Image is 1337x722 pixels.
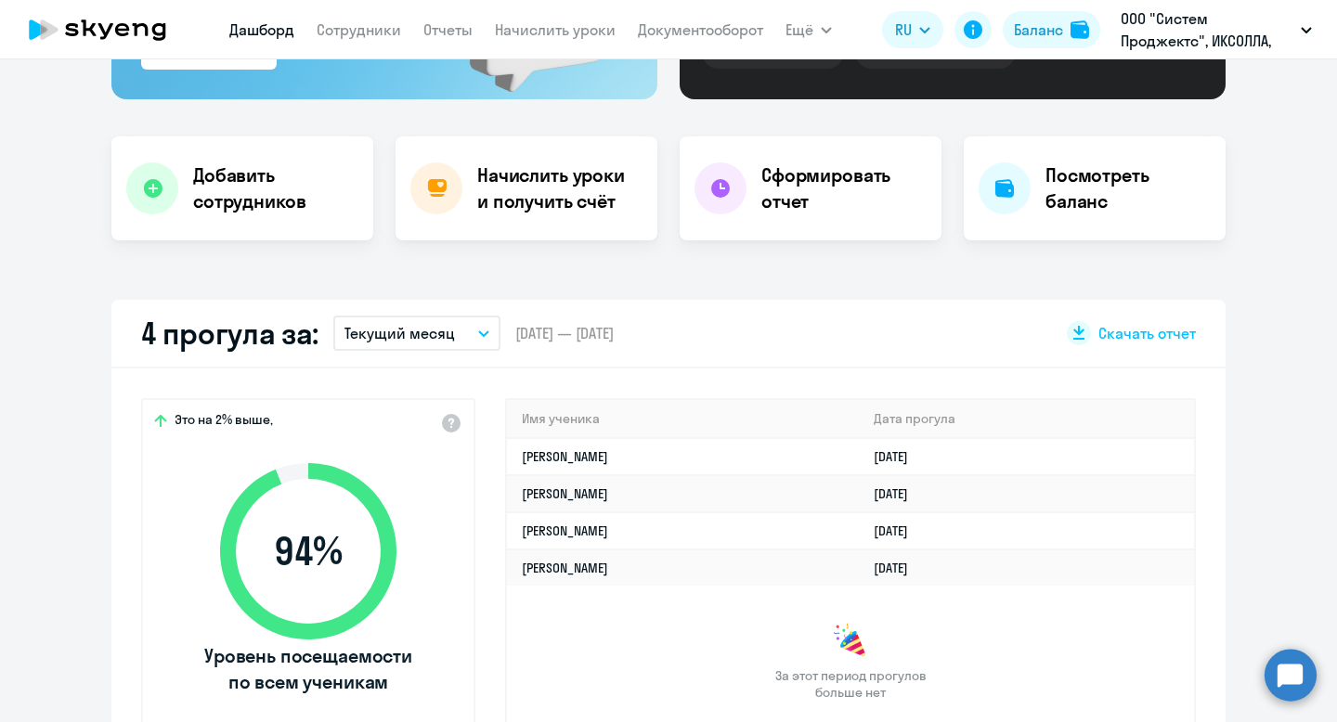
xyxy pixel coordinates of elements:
h4: Добавить сотрудников [193,162,358,214]
span: RU [895,19,912,41]
span: За этот период прогулов больше нет [772,667,928,701]
span: Уровень посещаемости по всем ученикам [201,643,415,695]
p: ООО "Систем Проджектс", ИКСОЛЛА, ООО [1121,7,1293,52]
span: [DATE] — [DATE] [515,323,614,343]
a: Сотрудники [317,20,401,39]
button: Текущий месяц [333,316,500,351]
span: 94 % [201,529,415,574]
a: [DATE] [874,485,923,502]
div: Баланс [1014,19,1063,41]
a: [DATE] [874,522,923,539]
a: Отчеты [423,20,473,39]
a: [PERSON_NAME] [522,485,608,502]
th: Дата прогула [859,400,1194,438]
a: Документооборот [638,20,763,39]
a: [DATE] [874,560,923,576]
h4: Сформировать отчет [761,162,927,214]
span: Скачать отчет [1098,323,1196,343]
a: Дашборд [229,20,294,39]
img: congrats [832,623,869,660]
button: Ещё [785,11,832,48]
button: ООО "Систем Проджектс", ИКСОЛЛА, ООО [1111,7,1321,52]
button: Балансbalance [1003,11,1100,48]
th: Имя ученика [507,400,859,438]
a: [PERSON_NAME] [522,448,608,465]
h4: Начислить уроки и получить счёт [477,162,639,214]
h4: Посмотреть баланс [1045,162,1211,214]
span: Ещё [785,19,813,41]
span: Это на 2% выше, [175,411,273,433]
p: Текущий месяц [344,322,455,344]
a: [PERSON_NAME] [522,522,608,539]
a: [DATE] [874,448,923,465]
img: balance [1071,20,1089,39]
a: Начислить уроки [495,20,616,39]
h2: 4 прогула за: [141,315,318,352]
button: RU [882,11,943,48]
a: [PERSON_NAME] [522,560,608,576]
